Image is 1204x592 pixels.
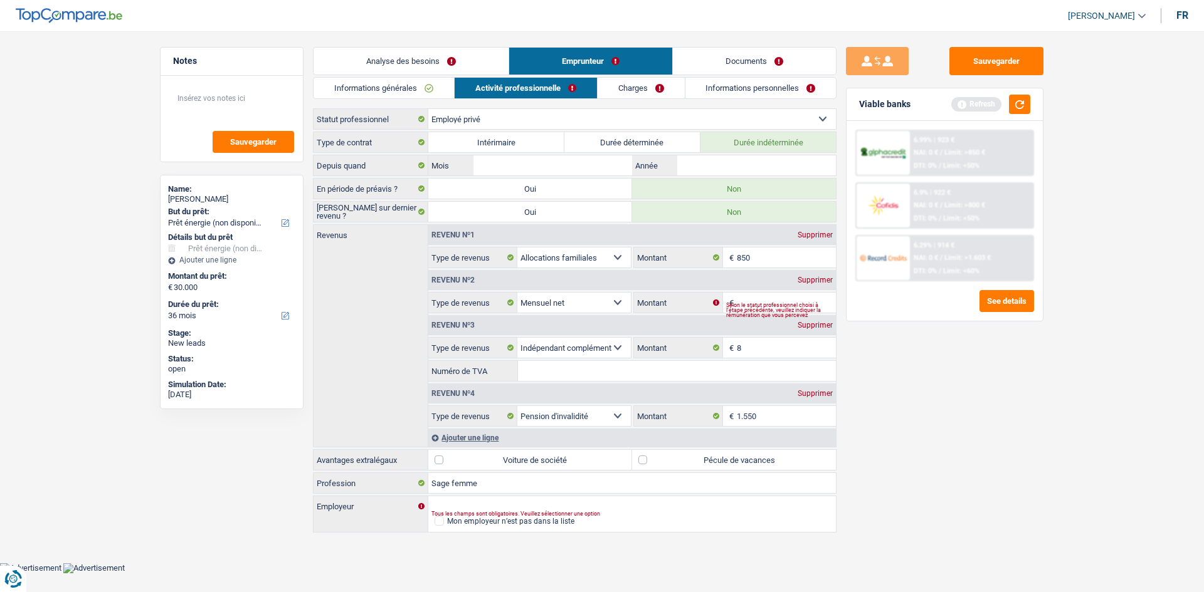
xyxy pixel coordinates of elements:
[428,276,478,284] div: Revenu nº2
[428,338,517,358] label: Type de revenus
[860,194,906,217] img: Cofidis
[428,361,518,381] label: Numéro de TVA
[428,450,632,470] label: Voiture de société
[428,428,836,447] div: Ajouter une ligne
[455,78,597,98] a: Activité professionnelle
[939,267,941,275] span: /
[795,321,836,329] div: Supprimer
[914,162,937,170] span: DTI: 0%
[795,276,836,284] div: Supprimer
[213,131,294,153] button: Sauvegarder
[428,406,517,426] label: Type de revenus
[914,148,938,157] span: NAI: 0 €
[943,267,980,275] span: Limit: <60%
[723,338,737,358] span: €
[914,214,937,222] span: DTI: 0%
[447,517,574,525] div: Mon employeur n’est pas dans la liste
[632,202,836,222] label: Non
[723,247,737,267] span: €
[168,184,295,194] div: Name:
[16,8,122,23] img: TopCompare Logo
[168,283,172,293] span: €
[168,207,293,217] label: But du prêt:
[168,328,295,338] div: Stage:
[673,48,836,75] a: Documents
[428,231,478,239] div: Revenu nº1
[168,271,293,281] label: Montant du prêt:
[168,390,295,400] div: [DATE]
[314,48,509,75] a: Analyse des besoins
[63,563,125,573] img: Advertisement
[1068,11,1135,21] span: [PERSON_NAME]
[428,202,632,222] label: Oui
[859,99,911,110] div: Viable banks
[509,48,672,75] a: Emprunteur
[795,231,836,239] div: Supprimer
[168,380,295,390] div: Simulation Date:
[431,511,794,516] div: Tous les champs sont obligatoires. Veuillez sélectionner une option
[939,162,941,170] span: /
[677,155,836,175] input: AAAA
[914,201,938,209] span: NAI: 0 €
[944,254,991,262] span: Limit: >1.603 €
[914,189,951,197] div: 6.9% | 922 €
[1176,9,1188,21] div: fr
[914,254,938,262] span: NAI: 0 €
[634,406,723,426] label: Montant
[230,138,277,146] span: Sauvegarder
[314,225,428,239] label: Revenus
[914,267,937,275] span: DTI: 0%
[168,299,293,309] label: Durée du prêt:
[428,179,632,199] label: Oui
[860,146,906,160] img: AlphaCredit
[939,214,941,222] span: /
[314,179,428,199] label: En période de préavis ?
[564,132,700,152] label: Durée déterminée
[700,132,837,152] label: Durée indéterminée
[168,354,295,364] div: Status:
[914,136,954,144] div: 6.99% | 923 €
[428,321,478,329] div: Revenu nº3
[634,247,723,267] label: Montant
[795,390,836,397] div: Supprimer
[314,202,428,222] label: [PERSON_NAME] sur dernier revenu ?
[944,201,985,209] span: Limit: >800 €
[428,293,517,313] label: Type de revenus
[314,109,428,129] label: Statut professionnel
[314,132,428,152] label: Type de contrat
[860,246,906,269] img: Record Credits
[943,162,980,170] span: Limit: <50%
[1058,6,1146,26] a: [PERSON_NAME]
[940,254,943,262] span: /
[168,194,295,204] div: [PERSON_NAME]
[314,473,428,493] label: Profession
[632,450,836,470] label: Pécule de vacances
[723,406,737,426] span: €
[168,338,295,348] div: New leads
[314,496,428,516] label: Employeur
[944,148,985,157] span: Limit: >850 €
[943,214,980,222] span: Limit: <50%
[428,390,478,397] div: Revenu nº4
[980,290,1034,312] button: See details
[314,78,454,98] a: Informations générales
[726,308,837,313] div: Selon le statut professionnel choisi à l’étape précédente, veuillez indiquer la rémunération que ...
[314,155,428,175] label: Depuis quand
[168,256,295,264] div: Ajouter une ligne
[168,232,295,242] div: Détails but du prêt
[428,132,564,152] label: Intérimaire
[940,201,943,209] span: /
[634,338,723,358] label: Montant
[168,364,295,374] div: open
[723,293,737,313] span: €
[428,496,836,516] input: Cherchez votre employeur
[914,241,954,249] div: 6.29% | 914 €
[949,47,1043,75] button: Sauvegarder
[473,155,632,175] input: MM
[634,293,723,313] label: Montant
[632,179,836,199] label: Non
[314,450,428,470] label: Avantages extralégaux
[173,56,290,66] h5: Notes
[598,78,685,98] a: Charges
[428,155,473,175] label: Mois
